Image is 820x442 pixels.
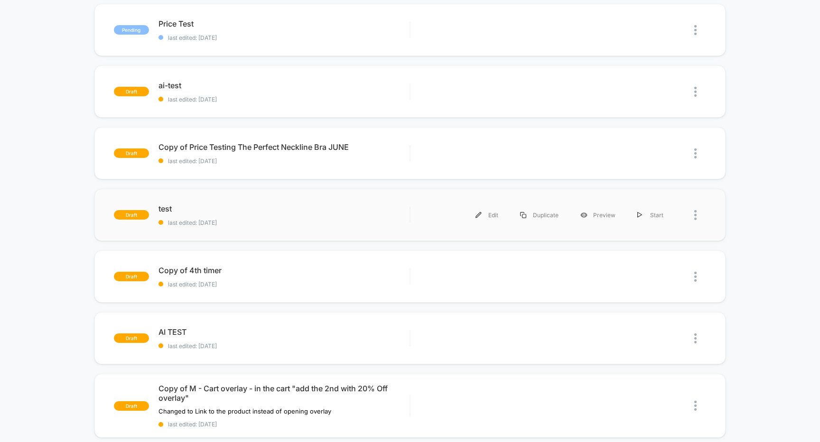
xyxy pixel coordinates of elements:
[158,342,410,350] span: last edited: [DATE]
[158,19,410,28] span: Price Test
[114,401,149,411] span: draft
[158,34,410,41] span: last edited: [DATE]
[694,333,697,343] img: close
[158,421,410,428] span: last edited: [DATE]
[114,210,149,220] span: draft
[158,157,410,165] span: last edited: [DATE]
[569,204,626,226] div: Preview
[114,148,149,158] span: draft
[158,266,410,275] span: Copy of 4th timer
[114,333,149,343] span: draft
[158,96,410,103] span: last edited: [DATE]
[626,204,674,226] div: Start
[637,212,642,218] img: menu
[158,219,410,226] span: last edited: [DATE]
[694,87,697,97] img: close
[475,212,482,218] img: menu
[694,272,697,282] img: close
[520,212,526,218] img: menu
[694,401,697,411] img: close
[158,204,410,213] span: test
[465,204,509,226] div: Edit
[158,81,410,90] span: ai-test
[158,327,410,337] span: AI TEST
[114,87,149,96] span: draft
[509,204,569,226] div: Duplicate
[694,25,697,35] img: close
[158,407,333,415] span: Changed to Link to the product instead of opening overlay
[694,210,697,220] img: close
[158,384,410,403] span: Copy of M - Cart overlay - in the cart "add the 2nd with 20% Off overlay"
[694,148,697,158] img: close
[114,272,149,281] span: draft
[114,25,149,35] span: Pending
[158,142,410,152] span: Copy of Price Testing The Perfect Neckline Bra JUNE
[158,281,410,288] span: last edited: [DATE]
